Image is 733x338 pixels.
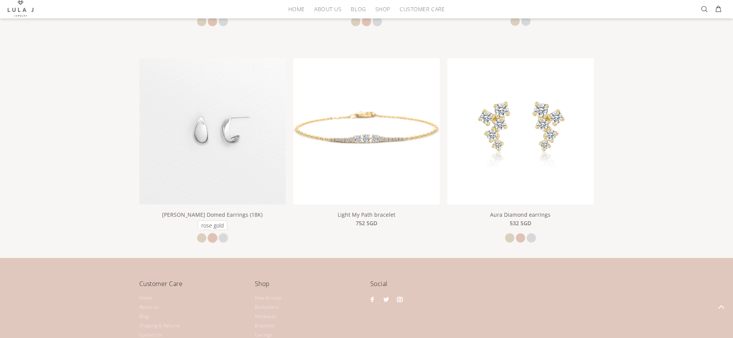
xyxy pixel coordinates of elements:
a: [PERSON_NAME] Domed Earrings (18K) [162,211,263,218]
a: Bestsellers [255,303,279,312]
span: $609.00 [202,219,223,228]
span: HOME [288,6,305,12]
span: 752 SGD [356,219,377,228]
a: rose gold [362,17,371,26]
a: Blog [139,312,149,321]
a: linear-gradient(135deg,rgba(255, 238, 179, 1) 0%, rgba(212, 175, 55, 1) 100%) Lula Domed Earrings... [139,127,286,134]
a: linear-gradient(135deg,rgba(255, 238, 179, 1) 0%, rgba(212, 175, 55, 1) 100%) [447,127,594,134]
a: ABOUT US [310,3,346,15]
a: Necklaces [255,312,276,321]
a: white gold [219,17,228,26]
a: Shipping & Returns [139,321,180,330]
h4: Social [370,279,594,294]
a: Home [139,293,152,303]
a: About Us [139,303,159,312]
span: CUSTOMER CARE [400,6,445,12]
h4: Shop [255,279,363,294]
span: 532 SGD [510,219,531,228]
a: HOME [284,3,310,15]
a: BLOG [346,3,370,15]
a: Bracelets [255,321,275,330]
span: BLOG [351,6,366,12]
a: CUSTOMER CARE [395,3,445,15]
a: New Arrivals [255,293,281,303]
a: white gold [373,17,382,26]
img: Lula Domed Earrings (18K) [139,58,286,204]
a: Aura Diamond earrings [490,211,551,218]
span: SHOP [375,6,390,12]
a: linear-gradient(135deg,rgba(255, 238, 179, 1) 0%, rgba(212, 175, 55, 1) 100%) [293,127,440,134]
a: SHOP [371,3,395,15]
span: ABOUT US [314,6,341,12]
a: yellow gold [197,17,206,26]
a: Light My Path bracelet [338,211,395,218]
a: rose gold [208,17,217,26]
a: BACK TO TOP [709,295,733,319]
a: yellow gold [351,17,360,26]
h4: Customer Care [139,279,247,294]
